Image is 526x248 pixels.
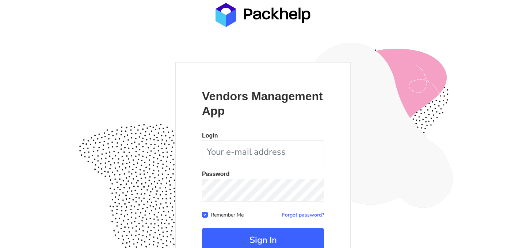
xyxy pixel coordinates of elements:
label: Remember Me [211,210,244,218]
a: Forgot password? [282,211,324,218]
p: Login [202,133,324,139]
p: Vendors Management App [202,89,324,118]
input: Your e-mail address [202,140,324,163]
p: Password [202,171,324,177]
